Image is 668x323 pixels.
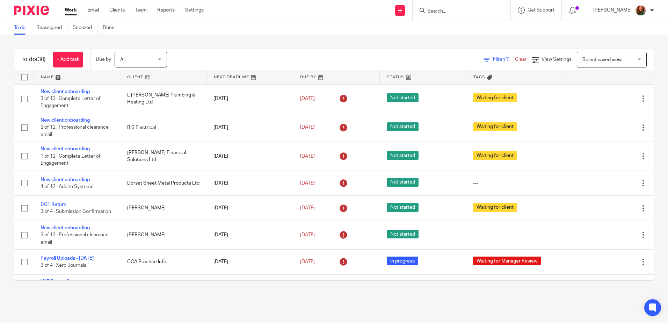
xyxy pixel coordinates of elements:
[135,7,147,14] a: Team
[387,178,419,187] span: Not started
[21,56,46,63] h1: To do
[120,142,207,171] td: [PERSON_NAME] Financial Solutions Ltd
[41,154,101,166] span: 1 of 12 · Complete Letter of Engagement
[41,118,90,123] a: New client onboarding
[41,256,94,261] a: Payroll Uploads - [DATE]
[41,96,101,108] span: 3 of 12 · Complete Letter of Engagement
[206,142,293,171] td: [DATE]
[41,202,66,207] a: CGT Return
[473,75,485,79] span: Tags
[387,93,419,102] span: Not started
[206,196,293,221] td: [DATE]
[206,171,293,195] td: [DATE]
[41,263,86,268] span: 3 of 4 · Xero Journals
[157,7,175,14] a: Reports
[87,7,99,14] a: Email
[473,203,517,212] span: Waiting for client
[41,125,109,137] span: 2 of 12 · Professional clearance email
[41,209,111,214] span: 3 of 4 · Submission Confirmation
[206,84,293,113] td: [DATE]
[36,21,67,35] a: Reassigned
[109,7,125,14] a: Clients
[427,8,489,15] input: Search
[593,7,632,14] p: [PERSON_NAME]
[41,225,90,230] a: New client onboarding
[41,232,109,245] span: 2 of 12 · Professional clearance email
[103,21,120,35] a: Done
[41,184,93,189] span: 4 of 12 · Add to Systems
[493,57,515,62] span: Filter
[473,257,541,265] span: Waiting for Manager Review
[14,21,31,35] a: To do
[206,221,293,249] td: [DATE]
[473,93,517,102] span: Waiting for client
[96,56,111,63] p: Due by
[582,57,622,62] span: Select saved view
[206,274,293,303] td: [DATE]
[65,7,77,14] a: Work
[120,113,207,142] td: BIS Electrical
[120,84,207,113] td: L [PERSON_NAME] Plumbing & Heating Ltd
[542,57,572,62] span: View Settings
[41,177,90,182] a: New client onboarding
[120,57,125,62] span: All
[120,171,207,195] td: Dorset Sheet Metal Products Ltd
[300,259,315,264] span: [DATE]
[528,8,554,13] span: Get Support
[300,232,315,237] span: [DATE]
[53,52,83,67] a: + Add task
[387,257,418,265] span: In progress
[473,122,517,131] span: Waiting for client
[73,21,97,35] a: Snoozed
[300,96,315,101] span: [DATE]
[473,151,517,160] span: Waiting for client
[185,7,204,14] a: Settings
[473,180,560,187] div: ---
[41,89,90,94] a: New client onboarding
[300,125,315,130] span: [DATE]
[635,5,646,16] img: sallycropped.JPG
[300,154,315,159] span: [DATE]
[41,279,97,284] a: VAT Return Smartcapture
[515,57,527,62] a: Clear
[120,221,207,249] td: [PERSON_NAME]
[41,146,90,151] a: New client onboarding
[206,250,293,274] td: [DATE]
[387,151,419,160] span: Not started
[36,57,46,62] span: (30)
[120,274,207,303] td: Commercial Kitchen Services (SW) Ltd
[300,206,315,210] span: [DATE]
[120,250,207,274] td: CCA Practice Info
[387,203,419,212] span: Not started
[504,57,510,62] span: (1)
[14,6,49,15] img: Pixie
[473,231,560,238] div: ---
[300,181,315,186] span: [DATE]
[387,122,419,131] span: Not started
[206,113,293,142] td: [DATE]
[120,196,207,221] td: [PERSON_NAME]
[387,230,419,238] span: Not started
